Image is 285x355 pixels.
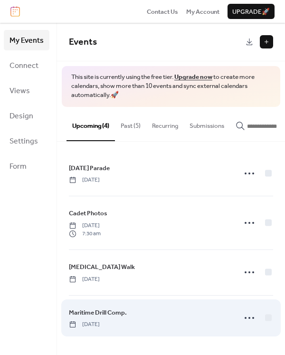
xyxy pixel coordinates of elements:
[228,4,275,19] button: Upgrade🚀
[232,7,270,17] span: Upgrade 🚀
[69,275,100,284] span: [DATE]
[9,109,33,124] span: Design
[186,7,219,17] span: My Account
[69,209,107,218] span: Cadet Photos
[4,80,49,101] a: Views
[174,71,212,83] a: Upgrade now
[9,84,30,98] span: Views
[69,307,127,318] a: Maritime Drill Comp.
[71,73,271,100] span: This site is currently using the free tier. to create more calendars, show more than 10 events an...
[9,33,44,48] span: My Events
[9,159,27,174] span: Form
[115,107,146,140] button: Past (5)
[147,7,178,17] span: Contact Us
[69,221,101,230] span: [DATE]
[186,7,219,16] a: My Account
[69,33,97,51] span: Events
[4,156,49,176] a: Form
[69,176,100,184] span: [DATE]
[69,163,110,173] span: [DATE] Parade
[66,107,115,141] button: Upcoming (4)
[184,107,230,140] button: Submissions
[69,262,135,272] a: [MEDICAL_DATA] Walk
[9,58,38,73] span: Connect
[4,106,49,126] a: Design
[69,230,101,238] span: 7:30 am
[4,55,49,76] a: Connect
[4,30,49,50] a: My Events
[4,131,49,151] a: Settings
[69,320,100,329] span: [DATE]
[147,7,178,16] a: Contact Us
[69,208,107,219] a: Cadet Photos
[10,6,20,17] img: logo
[146,107,184,140] button: Recurring
[69,163,110,173] a: [DATE] Parade
[9,134,38,149] span: Settings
